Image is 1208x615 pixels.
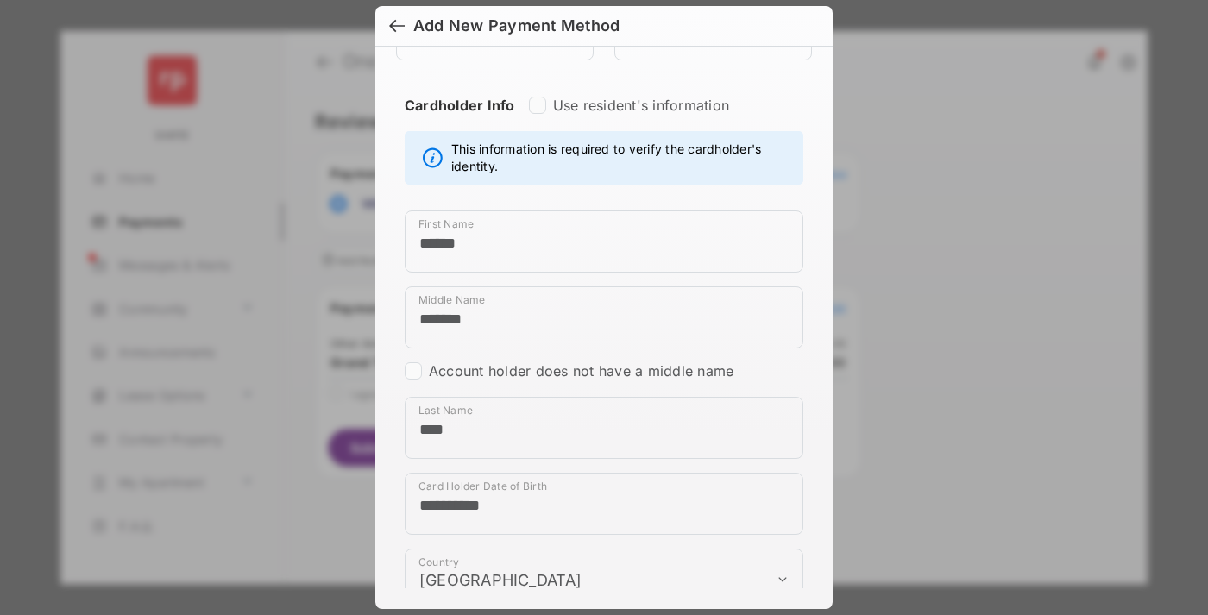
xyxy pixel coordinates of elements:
[451,141,794,175] span: This information is required to verify the cardholder's identity.
[405,549,803,611] div: payment_method_screening[postal_addresses][country]
[553,97,729,114] label: Use resident's information
[405,97,515,145] strong: Cardholder Info
[413,16,620,35] div: Add New Payment Method
[429,362,733,380] label: Account holder does not have a middle name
